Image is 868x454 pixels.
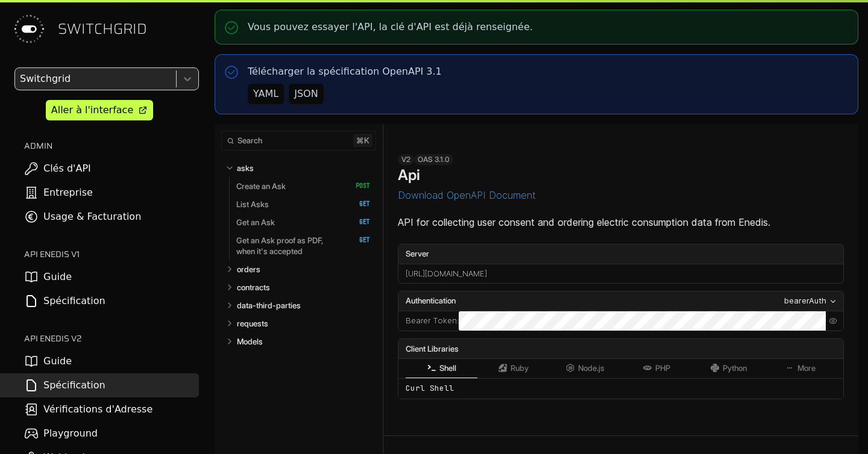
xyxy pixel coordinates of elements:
[398,339,843,358] div: Client Libraries
[248,84,284,104] button: YAML
[10,10,48,48] img: Switchgrid Logo
[347,200,370,208] span: GET
[398,378,843,399] div: Curl Shell
[248,20,533,34] p: Vous pouvez essayer l'API, la clé d'API est déjà renseignée.
[24,140,199,152] h2: ADMIN
[784,295,826,307] div: bearerAuth
[237,159,371,177] a: asks
[347,236,370,244] span: GET
[398,190,536,201] button: Download OpenAPI Document
[58,19,147,39] span: SWITCHGRID
[398,154,414,165] div: v2
[237,300,301,311] p: data-third-parties
[237,136,262,145] span: Search
[414,154,453,165] div: OAS 3.1.0
[511,364,529,373] span: Ruby
[237,318,268,329] p: requests
[46,100,153,120] a: Aller à l'interface
[406,295,456,307] span: Authentication
[398,311,459,331] div: :
[236,235,343,257] p: Get an Ask proof as PDF, when it's accepted
[236,217,275,228] p: Get an Ask
[398,264,843,284] div: [URL][DOMAIN_NAME]
[237,264,260,275] p: orders
[236,177,370,195] a: Create an Ask POST
[24,248,199,260] h2: API ENEDIS v1
[398,166,420,184] h1: Api
[781,294,841,308] button: bearerAuth
[406,315,457,327] label: Bearer Token
[353,134,373,147] kbd: ⌘ k
[237,336,263,347] p: Models
[51,103,133,117] div: Aller à l'interface
[24,332,199,344] h2: API ENEDIS v2
[237,332,371,350] a: Models
[236,195,370,213] a: List Asks GET
[294,87,318,101] div: JSON
[237,278,371,296] a: contracts
[236,199,269,210] p: List Asks
[236,231,370,260] a: Get an Ask proof as PDF, when it's accepted GET
[237,260,371,278] a: orders
[237,314,371,332] a: requests
[398,215,844,229] p: API for collecting user consent and ordering electric consumption data from Enedis.
[236,181,286,191] p: Create an Ask
[347,218,370,226] span: GET
[398,244,843,264] label: Server
[289,84,323,104] button: JSON
[237,282,270,293] p: contracts
[578,364,605,373] span: Node.js
[237,163,254,173] p: asks
[237,296,371,314] a: data-third-parties
[253,87,278,101] div: YAML
[655,364,670,373] span: PHP
[347,182,370,190] span: POST
[236,213,370,231] a: Get an Ask GET
[439,364,456,373] span: Shell
[723,364,747,373] span: Python
[248,64,442,79] p: Télécharger la spécification OpenAPI 3.1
